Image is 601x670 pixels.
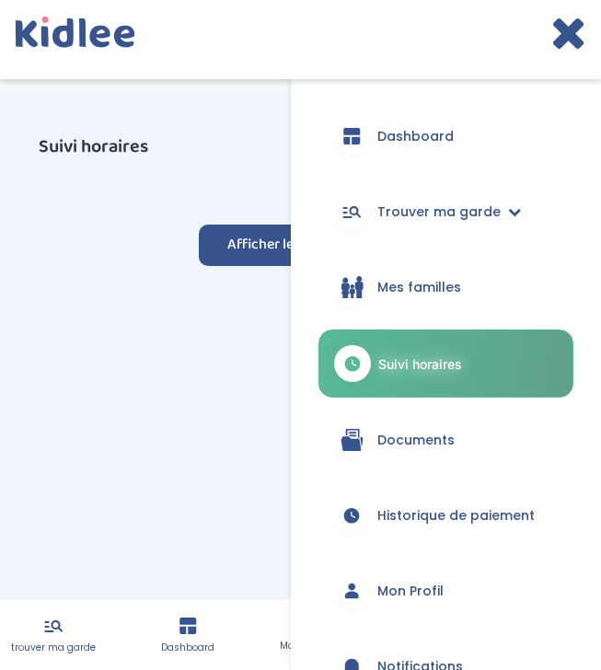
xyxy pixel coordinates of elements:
[161,615,214,655] a: Dashboard
[377,431,455,450] span: Documents
[318,179,573,245] a: Trouver ma garde
[280,639,327,653] span: Mon profil
[318,103,573,169] a: Dashboard
[318,558,573,624] a: Mon Profil
[377,582,444,601] span: Mon Profil
[280,617,327,653] a: Mon profil
[318,254,573,320] a: Mes familles
[318,329,573,398] a: Suivi horaires
[11,641,96,655] span: trouver ma garde
[161,641,214,655] span: Dashboard
[377,506,535,526] span: Historique de paiement
[377,278,461,297] span: Mes familles
[11,615,96,655] a: trouver ma garde
[199,225,403,266] button: Afficher le suivi horaire
[39,136,148,156] span: Suivi horaires
[378,354,462,374] span: Suivi horaires
[377,127,454,146] span: Dashboard
[318,482,573,549] a: Historique de paiement
[318,407,573,473] a: Documents
[377,202,501,222] span: Trouver ma garde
